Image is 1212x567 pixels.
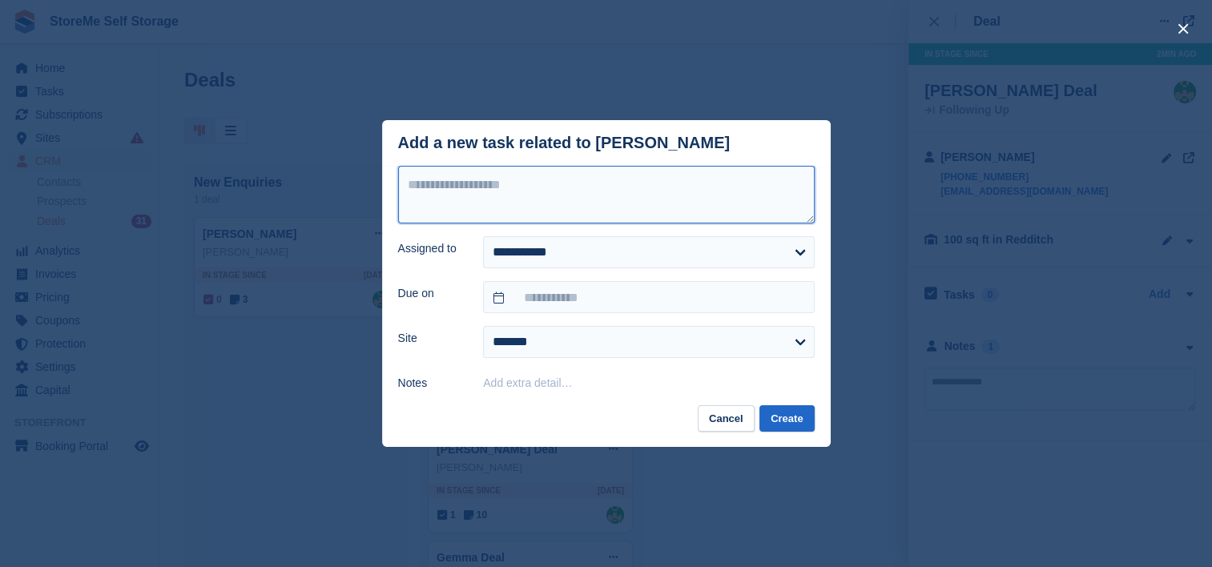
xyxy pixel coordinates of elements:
button: close [1170,16,1196,42]
button: Create [759,405,814,432]
div: Add a new task related to [PERSON_NAME] [398,134,731,152]
button: Cancel [698,405,755,432]
button: Add extra detail… [483,376,572,389]
label: Assigned to [398,240,465,257]
label: Site [398,330,465,347]
label: Notes [398,375,465,392]
label: Due on [398,285,465,302]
